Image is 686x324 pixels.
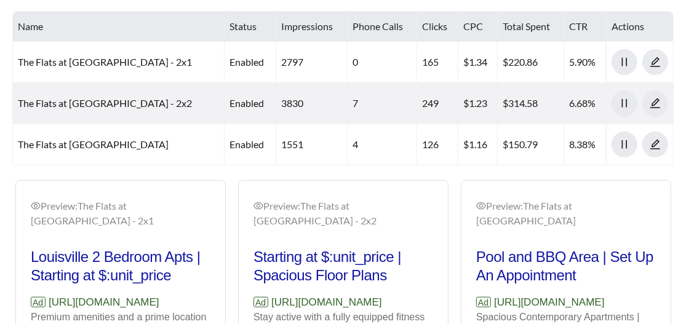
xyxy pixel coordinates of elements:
th: Total Spent [498,12,564,42]
span: eye [253,201,263,211]
button: edit [642,90,668,116]
td: 1551 [276,124,348,165]
a: The Flats at [GEOGRAPHIC_DATA] [18,138,169,150]
td: 4 [348,124,418,165]
div: Preview: The Flats at [GEOGRAPHIC_DATA] [476,199,656,228]
td: 2797 [276,42,348,83]
td: 0 [348,42,418,83]
button: pause [612,132,637,157]
a: edit [642,138,668,150]
th: Actions [607,12,674,42]
button: edit [642,49,668,75]
button: pause [612,90,637,116]
span: CTR [569,20,588,32]
th: Impressions [276,12,348,42]
h2: Starting at $:unit_price | Spacious Floor Plans [253,248,433,285]
div: Preview: The Flats at [GEOGRAPHIC_DATA] - 2x2 [253,199,433,228]
p: [URL][DOMAIN_NAME] [253,294,433,310]
td: 8.38% [564,124,607,165]
span: edit [643,139,668,150]
td: 6.68% [564,83,607,124]
td: 249 [417,83,458,124]
button: pause [612,49,637,75]
th: Name [13,12,225,42]
span: CPC [463,20,483,32]
td: $150.79 [498,124,564,165]
span: enabled [229,97,264,109]
h2: Pool and BBQ Area | Set Up An Appointment [476,248,656,285]
td: $1.23 [458,83,498,124]
th: Phone Calls [348,12,418,42]
td: $1.16 [458,124,498,165]
td: 126 [417,124,458,165]
a: edit [642,97,668,109]
td: 165 [417,42,458,83]
a: edit [642,56,668,68]
td: $314.58 [498,83,564,124]
span: enabled [229,56,264,68]
button: edit [642,132,668,157]
span: pause [612,139,637,150]
span: eye [476,201,486,211]
td: 3830 [276,83,348,124]
td: 7 [348,83,418,124]
span: edit [643,57,668,68]
a: The Flats at [GEOGRAPHIC_DATA] - 2x1 [18,56,192,68]
td: 5.90% [564,42,607,83]
span: pause [612,98,637,109]
span: pause [612,57,637,68]
td: $220.86 [498,42,564,83]
th: Status [225,12,276,42]
span: enabled [229,138,264,150]
a: The Flats at [GEOGRAPHIC_DATA] - 2x2 [18,97,192,109]
span: Ad [253,297,268,307]
p: [URL][DOMAIN_NAME] [476,294,656,310]
td: $1.34 [458,42,498,83]
th: Clicks [417,12,458,42]
span: edit [643,98,668,109]
span: Ad [476,297,491,307]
